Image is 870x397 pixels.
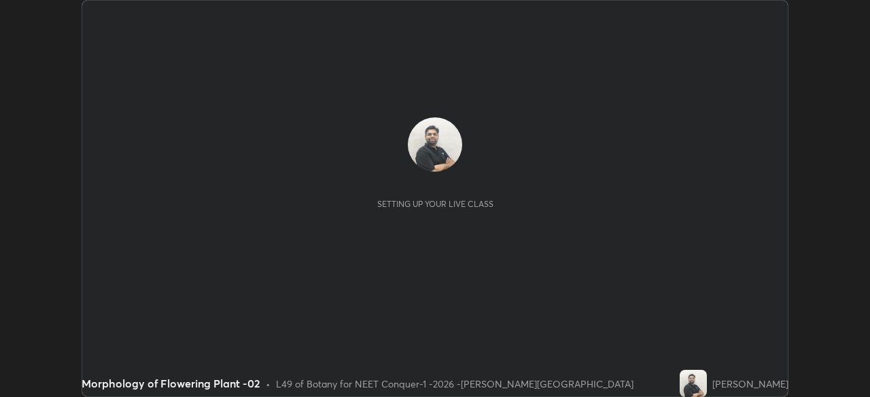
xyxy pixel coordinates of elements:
[377,199,493,209] div: Setting up your live class
[276,377,633,391] div: L49 of Botany for NEET Conquer-1 -2026 -[PERSON_NAME][GEOGRAPHIC_DATA]
[408,117,462,172] img: fcfddd3f18814954914cb8d37cd5bb09.jpg
[712,377,788,391] div: [PERSON_NAME]
[680,370,707,397] img: fcfddd3f18814954914cb8d37cd5bb09.jpg
[82,375,260,392] div: Morphology of Flowering Plant -02
[266,377,271,391] div: •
